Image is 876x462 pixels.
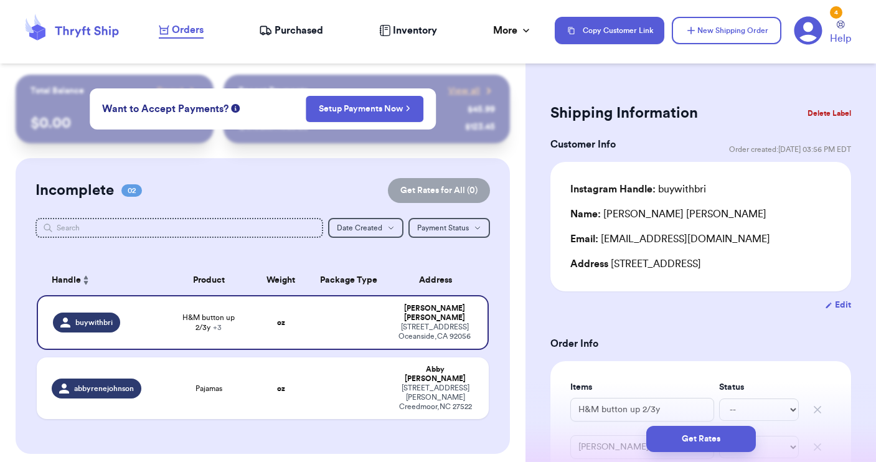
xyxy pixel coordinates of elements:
[397,384,474,412] div: [STREET_ADDRESS][PERSON_NAME] Creedmoor , NC 27522
[259,23,323,38] a: Purchased
[550,336,851,351] h3: Order Info
[277,319,285,326] strong: oz
[397,365,474,384] div: Abby [PERSON_NAME]
[337,224,382,232] span: Date Created
[803,100,856,127] button: Delete Label
[102,101,228,116] span: Want to Accept Payments?
[397,323,473,341] div: [STREET_ADDRESS] Oceanside , CA 92056
[328,218,403,238] button: Date Created
[570,184,656,194] span: Instagram Handle:
[254,265,308,295] th: Weight
[493,23,532,38] div: More
[468,103,495,116] div: $ 45.99
[672,17,781,44] button: New Shipping Order
[379,23,437,38] a: Inventory
[389,265,489,295] th: Address
[570,381,714,394] label: Items
[238,85,308,97] p: Recent Payments
[830,21,851,46] a: Help
[646,426,756,452] button: Get Rates
[729,144,851,154] span: Order created: [DATE] 03:56 PM EDT
[157,85,199,97] a: Payout
[570,207,766,222] div: [PERSON_NAME] [PERSON_NAME]
[159,22,204,39] a: Orders
[157,85,184,97] span: Payout
[277,385,285,392] strong: oz
[550,103,698,123] h2: Shipping Information
[825,299,851,311] button: Edit
[172,22,204,37] span: Orders
[171,313,246,332] span: H&M button up 2/3y
[570,259,608,269] span: Address
[306,96,423,122] button: Setup Payments Now
[408,218,490,238] button: Payment Status
[550,137,616,152] h3: Customer Info
[308,265,390,295] th: Package Type
[74,384,134,394] span: abbyrenejohnson
[81,273,91,288] button: Sort ascending
[555,17,664,44] button: Copy Customer Link
[830,6,842,19] div: 4
[213,324,222,331] span: + 3
[719,381,799,394] label: Status
[448,85,495,97] a: View all
[570,182,706,197] div: buywithbri
[163,265,253,295] th: Product
[830,31,851,46] span: Help
[570,257,831,271] div: [STREET_ADDRESS]
[75,318,113,328] span: buywithbri
[448,85,480,97] span: View all
[275,23,323,38] span: Purchased
[195,384,222,394] span: Pajamas
[388,178,490,203] button: Get Rates for All (0)
[397,304,473,323] div: [PERSON_NAME] [PERSON_NAME]
[570,232,831,247] div: [EMAIL_ADDRESS][DOMAIN_NAME]
[35,181,114,200] h2: Incomplete
[393,23,437,38] span: Inventory
[121,184,142,197] span: 02
[570,209,601,219] span: Name:
[35,218,323,238] input: Search
[417,224,469,232] span: Payment Status
[31,85,84,97] p: Total Balance
[319,103,410,115] a: Setup Payments Now
[52,274,81,287] span: Handle
[570,234,598,244] span: Email:
[465,121,495,133] div: $ 123.45
[794,16,822,45] a: 4
[31,113,198,133] p: $ 0.00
